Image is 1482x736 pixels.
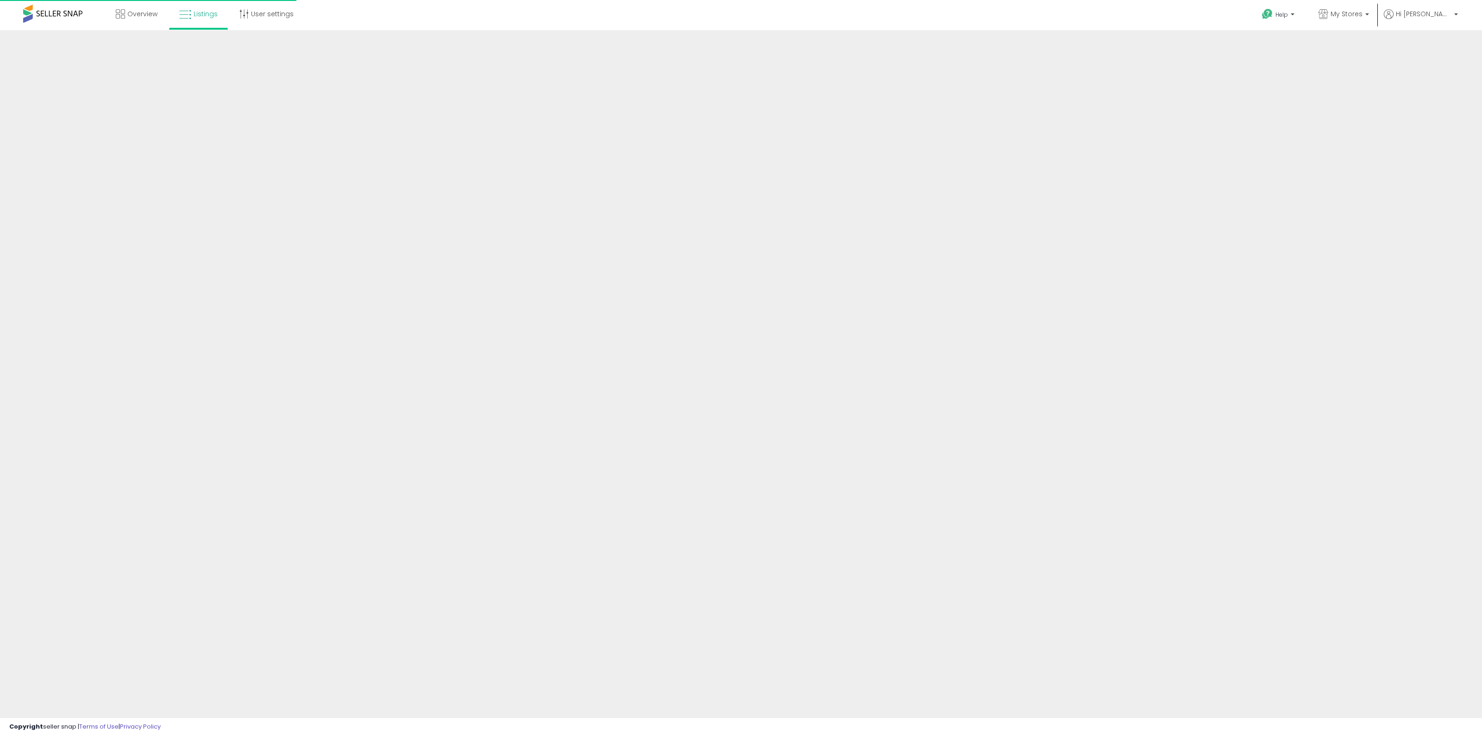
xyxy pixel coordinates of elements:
[1275,11,1288,19] span: Help
[127,9,157,19] span: Overview
[1262,8,1273,20] i: Get Help
[194,9,218,19] span: Listings
[1331,9,1363,19] span: My Stores
[1384,9,1458,30] a: Hi [PERSON_NAME]
[1396,9,1451,19] span: Hi [PERSON_NAME]
[1255,1,1304,30] a: Help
